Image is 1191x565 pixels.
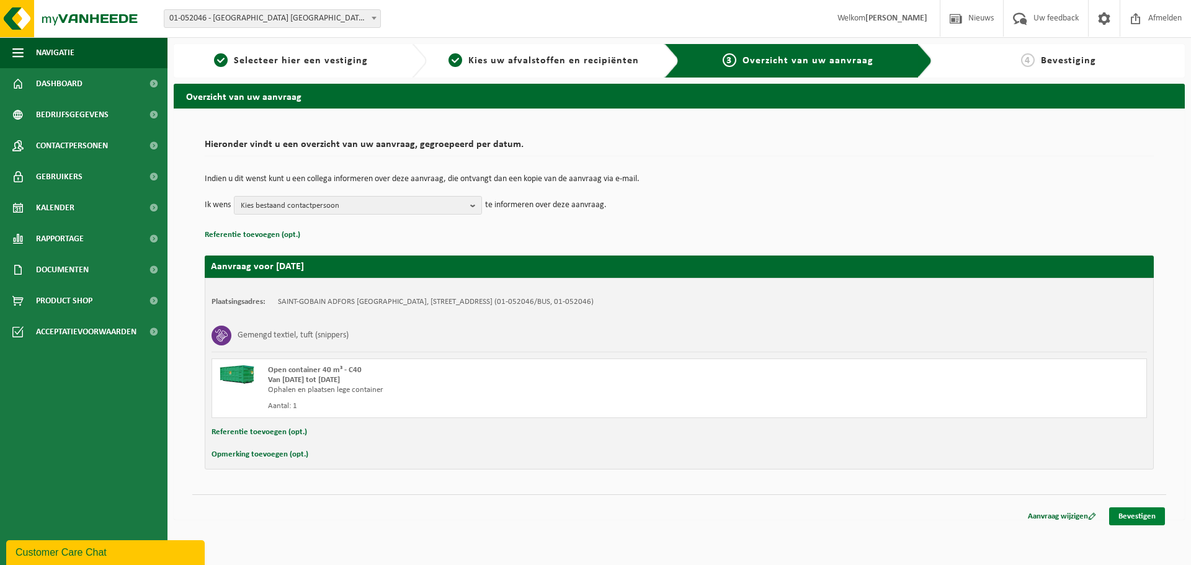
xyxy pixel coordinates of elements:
span: Navigatie [36,37,74,68]
span: Kies bestaand contactpersoon [241,197,465,215]
span: 3 [723,53,736,67]
strong: Van [DATE] tot [DATE] [268,376,340,384]
span: 01-052046 - SAINT-GOBAIN ADFORS BELGIUM - BUGGENHOUT [164,9,381,28]
strong: Aanvraag voor [DATE] [211,262,304,272]
p: Indien u dit wenst kunt u een collega informeren over deze aanvraag, die ontvangt dan een kopie v... [205,175,1154,184]
button: Referentie toevoegen (opt.) [212,424,307,440]
span: Contactpersonen [36,130,108,161]
img: HK-XC-40-GN-00.png [218,365,256,384]
span: Gebruikers [36,161,83,192]
strong: [PERSON_NAME] [865,14,927,23]
span: Dashboard [36,68,83,99]
span: Rapportage [36,223,84,254]
button: Opmerking toevoegen (opt.) [212,447,308,463]
span: Overzicht van uw aanvraag [743,56,873,66]
span: Kies uw afvalstoffen en recipiënten [468,56,639,66]
a: Bevestigen [1109,507,1165,525]
p: te informeren over deze aanvraag. [485,196,607,215]
span: 1 [214,53,228,67]
span: Bevestiging [1041,56,1096,66]
span: 01-052046 - SAINT-GOBAIN ADFORS BELGIUM - BUGGENHOUT [164,10,380,27]
h3: Gemengd textiel, tuft (snippers) [238,326,349,345]
strong: Plaatsingsadres: [212,298,265,306]
span: Kalender [36,192,74,223]
span: Bedrijfsgegevens [36,99,109,130]
span: Open container 40 m³ - C40 [268,366,362,374]
span: 2 [448,53,462,67]
a: Aanvraag wijzigen [1019,507,1105,525]
p: Ik wens [205,196,231,215]
a: 1Selecteer hier een vestiging [180,53,402,68]
button: Referentie toevoegen (opt.) [205,227,300,243]
span: Acceptatievoorwaarden [36,316,136,347]
span: Selecteer hier een vestiging [234,56,368,66]
td: SAINT-GOBAIN ADFORS [GEOGRAPHIC_DATA], [STREET_ADDRESS] (01-052046/BUS, 01-052046) [278,297,594,307]
span: Documenten [36,254,89,285]
span: 4 [1021,53,1035,67]
button: Kies bestaand contactpersoon [234,196,482,215]
span: Product Shop [36,285,92,316]
a: 2Kies uw afvalstoffen en recipiënten [433,53,655,68]
h2: Hieronder vindt u een overzicht van uw aanvraag, gegroepeerd per datum. [205,140,1154,156]
iframe: chat widget [6,538,207,565]
h2: Overzicht van uw aanvraag [174,84,1185,108]
div: Aantal: 1 [268,401,729,411]
div: Ophalen en plaatsen lege container [268,385,729,395]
